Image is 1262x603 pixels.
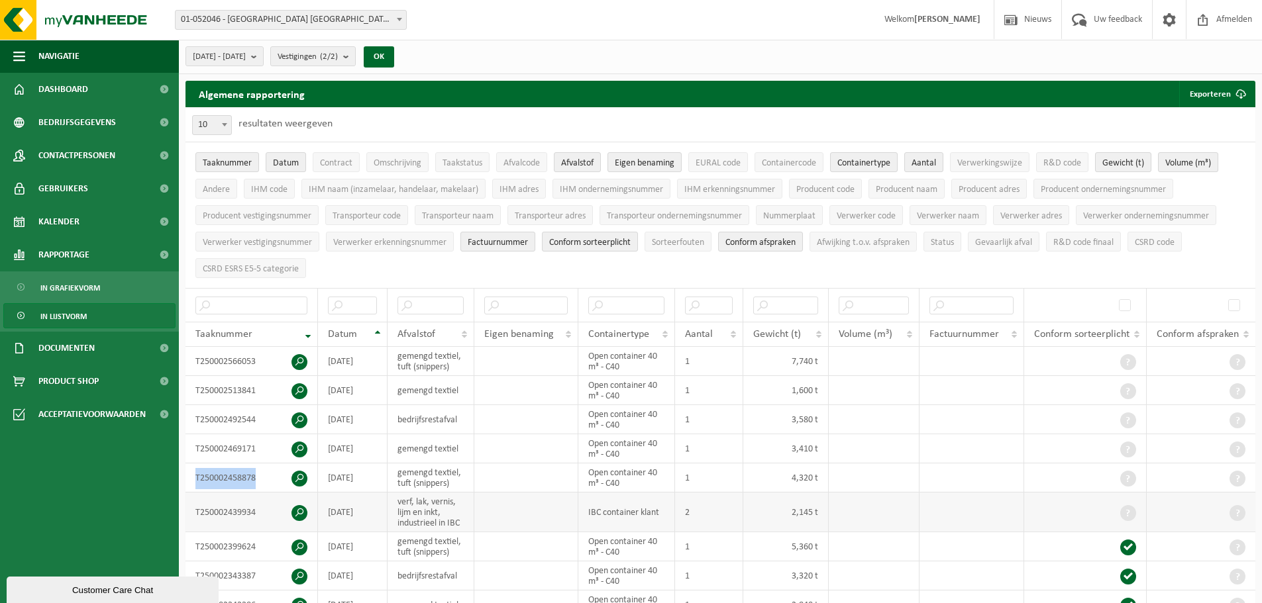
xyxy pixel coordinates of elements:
td: verf, lak, vernis, lijm en inkt, industrieel in IBC [388,492,474,532]
td: 4,320 t [743,463,829,492]
span: Acceptatievoorwaarden [38,398,146,431]
button: ContainercodeContainercode: Activate to sort [755,152,823,172]
td: 2 [675,492,743,532]
button: AfvalcodeAfvalcode: Activate to sort [496,152,547,172]
strong: [PERSON_NAME] [914,15,980,24]
td: gemengd textiel, tuft (snippers) [388,463,474,492]
button: IHM ondernemingsnummerIHM ondernemingsnummer: Activate to sort [552,179,670,199]
span: Product Shop [38,365,99,398]
span: Navigatie [38,40,79,73]
span: Conform sorteerplicht [549,238,631,248]
td: Open container 40 m³ - C40 [578,532,676,561]
span: Verwerker erkenningsnummer [333,238,447,248]
button: ContainertypeContainertype: Activate to sort [830,152,898,172]
span: Documenten [38,332,95,365]
td: gemengd textiel, tuft (snippers) [388,532,474,561]
span: Taakstatus [443,158,482,168]
button: Transporteur ondernemingsnummerTransporteur ondernemingsnummer : Activate to sort [600,205,749,225]
td: Open container 40 m³ - C40 [578,434,676,463]
span: R&D code [1043,158,1081,168]
span: Eigen benaming [615,158,674,168]
span: Verwerkingswijze [957,158,1022,168]
button: CSRD codeCSRD code: Activate to sort [1128,232,1182,252]
span: Kalender [38,205,79,238]
span: Producent ondernemingsnummer [1041,185,1166,195]
td: [DATE] [318,376,388,405]
span: Conform afspraken [1157,329,1239,340]
button: AantalAantal: Activate to sort [904,152,943,172]
button: Producent naamProducent naam: Activate to sort [868,179,945,199]
span: Gevaarlijk afval [975,238,1032,248]
button: Transporteur naamTransporteur naam: Activate to sort [415,205,501,225]
span: In grafiekvorm [40,275,100,301]
td: 5,360 t [743,532,829,561]
button: Verwerker erkenningsnummerVerwerker erkenningsnummer: Activate to sort [326,232,454,252]
span: Volume (m³) [839,329,892,340]
span: Gewicht (t) [753,329,801,340]
button: OmschrijvingOmschrijving: Activate to sort [366,152,429,172]
span: Verwerker ondernemingsnummer [1083,211,1209,221]
span: Transporteur naam [422,211,494,221]
td: 3,320 t [743,561,829,590]
td: 2,145 t [743,492,829,532]
span: [DATE] - [DATE] [193,47,246,67]
span: Factuurnummer [929,329,999,340]
span: Containertype [588,329,649,340]
span: Status [931,238,954,248]
span: Producent naam [876,185,937,195]
td: T250002513841 [185,376,318,405]
td: Open container 40 m³ - C40 [578,376,676,405]
td: Open container 40 m³ - C40 [578,463,676,492]
span: Contactpersonen [38,139,115,172]
td: gemengd textiel [388,434,474,463]
button: [DATE] - [DATE] [185,46,264,66]
span: Nummerplaat [763,211,815,221]
button: Vestigingen(2/2) [270,46,356,66]
td: 7,740 t [743,347,829,376]
button: TaakstatusTaakstatus: Activate to sort [435,152,490,172]
td: 3,410 t [743,434,829,463]
span: Sorteerfouten [652,238,704,248]
td: 1,600 t [743,376,829,405]
button: Eigen benamingEigen benaming: Activate to sort [607,152,682,172]
h2: Algemene rapportering [185,81,318,107]
button: Verwerker vestigingsnummerVerwerker vestigingsnummer: Activate to sort [195,232,319,252]
span: R&D code finaal [1053,238,1114,248]
button: Volume (m³)Volume (m³): Activate to sort [1158,152,1218,172]
span: Verwerker code [837,211,896,221]
span: Rapportage [38,238,89,271]
span: Verwerker naam [917,211,979,221]
td: [DATE] [318,463,388,492]
span: Gewicht (t) [1102,158,1144,168]
span: Transporteur adres [515,211,586,221]
td: [DATE] [318,561,388,590]
span: Verwerker adres [1000,211,1062,221]
td: [DATE] [318,434,388,463]
button: Producent vestigingsnummerProducent vestigingsnummer: Activate to sort [195,205,319,225]
span: Producent code [796,185,855,195]
button: R&D code finaalR&amp;D code finaal: Activate to sort [1046,232,1121,252]
td: T250002492544 [185,405,318,434]
td: IBC container klant [578,492,676,532]
td: gemengd textiel [388,376,474,405]
button: IHM erkenningsnummerIHM erkenningsnummer: Activate to sort [677,179,782,199]
span: Aantal [912,158,936,168]
button: IHM adresIHM adres: Activate to sort [492,179,546,199]
button: DatumDatum: Activate to sort [266,152,306,172]
span: In lijstvorm [40,304,87,329]
button: Gewicht (t)Gewicht (t): Activate to sort [1095,152,1151,172]
span: Andere [203,185,230,195]
button: Gevaarlijk afval : Activate to sort [968,232,1039,252]
span: IHM naam (inzamelaar, handelaar, makelaar) [309,185,478,195]
button: EURAL codeEURAL code: Activate to sort [688,152,748,172]
span: Taaknummer [203,158,252,168]
button: ContractContract: Activate to sort [313,152,360,172]
span: 01-052046 - SAINT-GOBAIN ADFORS BELGIUM - BUGGENHOUT [176,11,406,29]
span: 01-052046 - SAINT-GOBAIN ADFORS BELGIUM - BUGGENHOUT [175,10,407,30]
td: T250002439934 [185,492,318,532]
span: IHM code [251,185,288,195]
td: 1 [675,434,743,463]
button: IHM naam (inzamelaar, handelaar, makelaar)IHM naam (inzamelaar, handelaar, makelaar): Activate to... [301,179,486,199]
button: OK [364,46,394,68]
